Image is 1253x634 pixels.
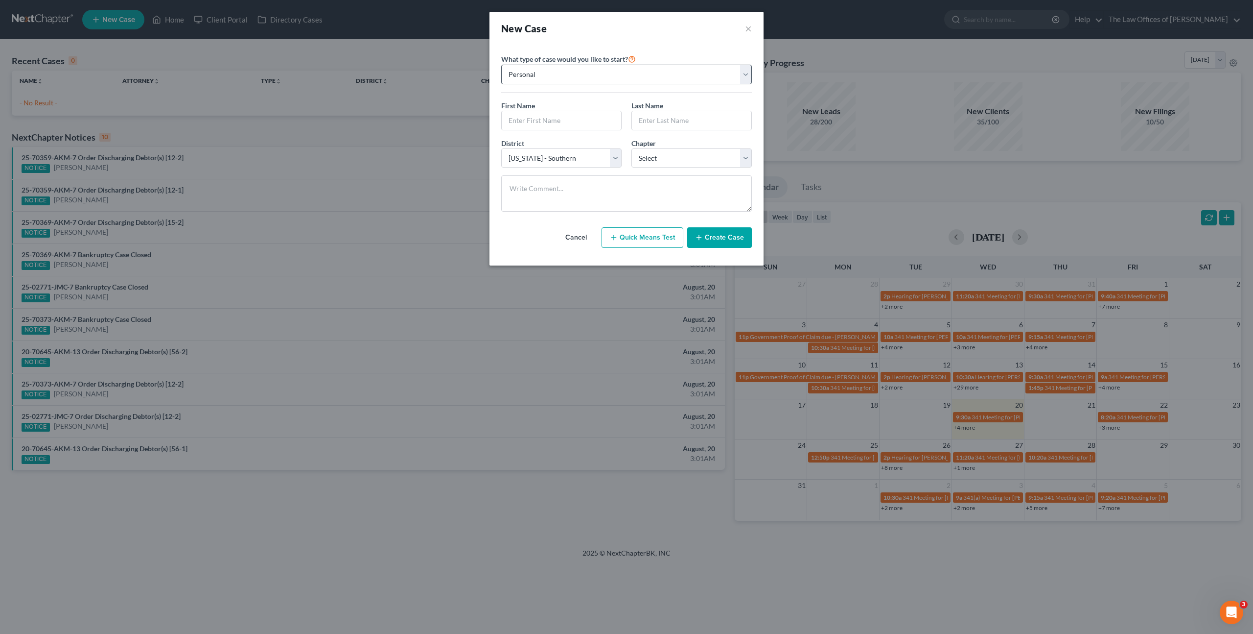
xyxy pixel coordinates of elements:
span: Last Name [631,101,663,110]
span: 3 [1240,601,1248,609]
span: District [501,139,524,147]
button: Cancel [555,228,598,247]
button: × [745,22,752,35]
button: Quick Means Test [602,227,683,248]
label: What type of case would you like to start? [501,53,636,65]
input: Enter Last Name [632,111,751,130]
input: Enter First Name [502,111,621,130]
span: Chapter [631,139,656,147]
strong: New Case [501,23,547,34]
iframe: Intercom live chat [1220,601,1243,624]
button: Create Case [687,227,752,248]
span: First Name [501,101,535,110]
